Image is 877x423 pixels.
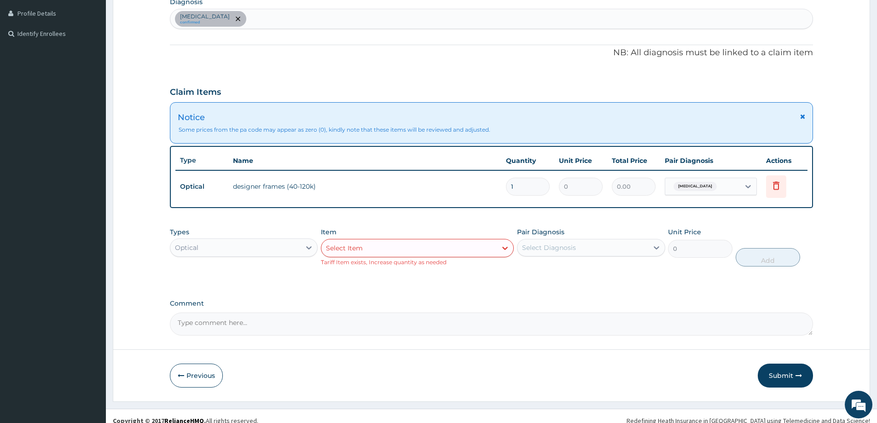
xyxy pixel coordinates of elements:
div: Select Diagnosis [522,243,576,252]
span: [MEDICAL_DATA] [674,182,717,191]
label: Unit Price [668,227,701,237]
th: Pair Diagnosis [660,151,761,170]
small: confirmed [180,20,230,25]
label: Item [321,227,337,237]
div: Optical [175,243,198,252]
p: [MEDICAL_DATA] [180,13,230,20]
label: Pair Diagnosis [517,227,564,237]
textarea: Type your message and hit 'Enter' [5,251,175,284]
button: Add [736,248,800,267]
td: designer frames (40-120k) [228,177,501,196]
button: Previous [170,364,223,388]
span: Some prices from the pa code may appear as zero (0), kindly note that these items will be reviewe... [179,126,805,133]
small: Tariff Item exists, Increase quantity as needed [321,259,447,266]
th: Actions [761,151,807,170]
th: Total Price [607,151,660,170]
td: Optical [175,178,228,195]
div: Select Item [326,243,363,253]
h3: Claim Items [170,87,221,98]
div: Minimize live chat window [151,5,173,27]
th: Unit Price [554,151,607,170]
th: Type [175,152,228,169]
img: d_794563401_company_1708531726252_794563401 [17,46,37,69]
label: Comment [170,300,813,307]
th: Quantity [501,151,554,170]
div: Chat with us now [48,52,155,64]
label: Types [170,228,189,236]
span: We're online! [53,116,127,209]
button: Submit [758,364,813,388]
th: Name [228,151,501,170]
span: Notice [178,112,205,124]
p: NB: All diagnosis must be linked to a claim item [170,47,813,59]
span: remove selection option [234,15,242,23]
